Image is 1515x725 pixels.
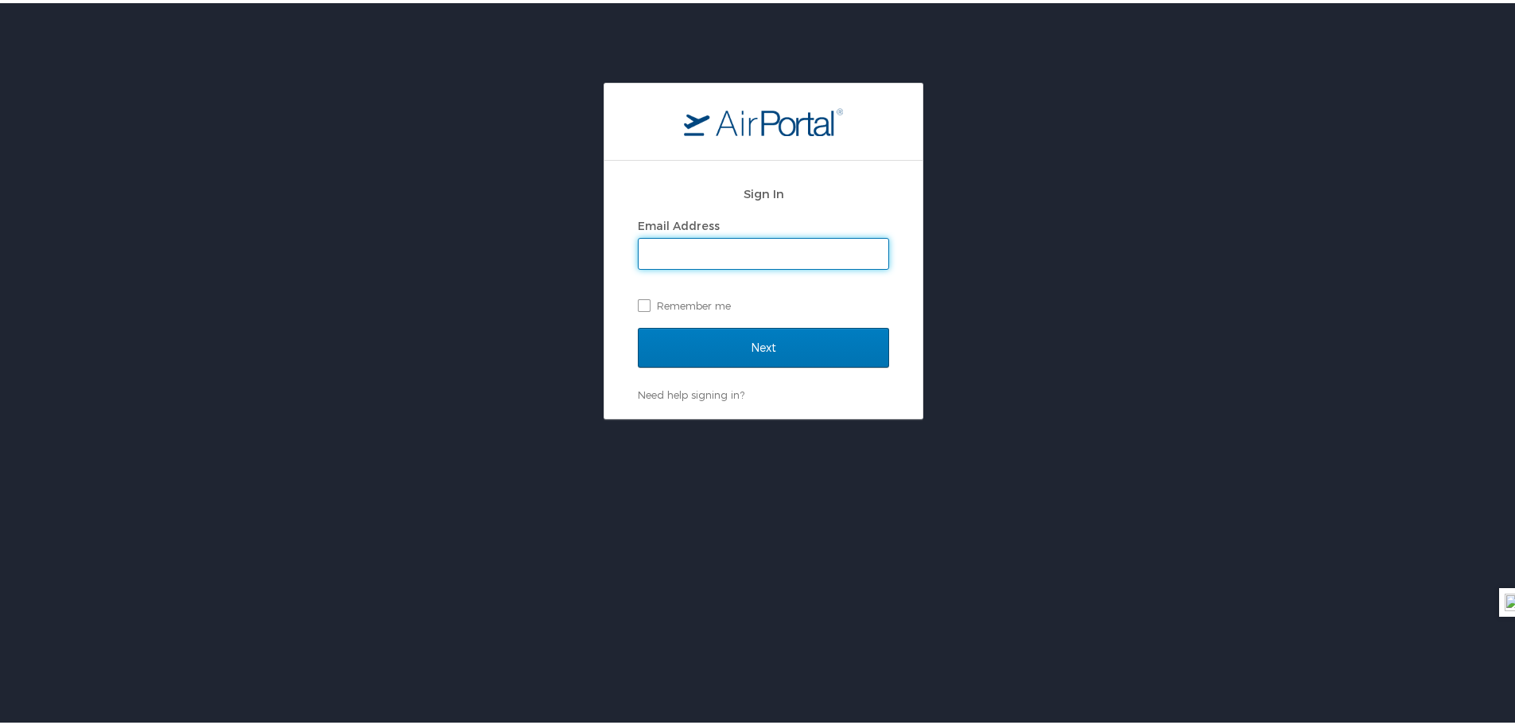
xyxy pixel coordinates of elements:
[638,325,889,364] input: Next
[638,181,889,200] h2: Sign In
[638,290,889,314] label: Remember me
[638,385,744,398] a: Need help signing in?
[684,104,843,133] img: logo
[638,216,720,229] label: Email Address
